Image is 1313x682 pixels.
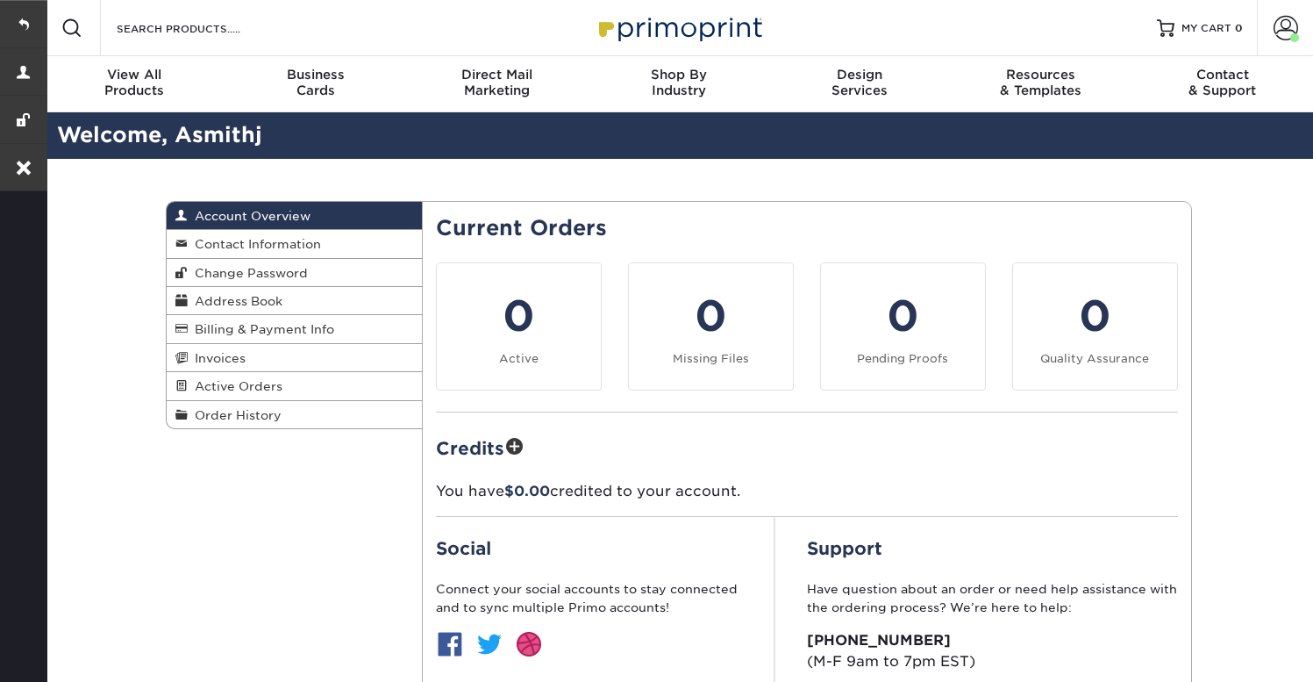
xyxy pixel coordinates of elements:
div: Services [769,67,951,98]
div: & Templates [951,67,1132,98]
a: Direct MailMarketing [406,56,588,112]
div: 0 [447,284,590,348]
a: Change Password [167,259,423,287]
div: 0 [1024,284,1167,348]
span: $0.00 [504,483,550,499]
span: Change Password [188,266,308,280]
span: Billing & Payment Info [188,322,334,336]
a: 0 Missing Files [628,262,794,391]
h2: Current Orders [436,216,1178,241]
h2: Welcome, Asmithj [44,119,1313,152]
span: Address Book [188,294,282,308]
a: Contact Information [167,230,423,258]
small: Active [499,352,539,365]
span: Invoices [188,351,246,365]
a: Shop ByIndustry [588,56,769,112]
div: Cards [225,67,407,98]
p: You have credited to your account. [436,481,1178,502]
a: DesignServices [769,56,951,112]
a: Billing & Payment Info [167,315,423,343]
a: View AllProducts [44,56,225,112]
img: btn-twitter.jpg [475,630,503,658]
strong: [PHONE_NUMBER] [807,632,951,649]
p: Have question about an order or need help assistance with the ordering process? We’re here to help: [807,580,1178,616]
a: 0 Pending Proofs [820,262,986,391]
a: Order History [167,401,423,428]
span: Contact Information [188,237,321,251]
span: Contact [1131,67,1313,83]
img: btn-dribbble.jpg [515,630,543,658]
div: 0 [831,284,974,348]
p: Connect your social accounts to stay connected and to sync multiple Primo accounts! [436,580,743,616]
a: Address Book [167,287,423,315]
a: Active Orders [167,372,423,400]
div: Marketing [406,67,588,98]
a: Account Overview [167,202,423,230]
small: Missing Files [673,352,749,365]
div: Products [44,67,225,98]
span: Account Overview [188,209,310,223]
h2: Support [807,538,1178,559]
img: btn-facebook.jpg [436,630,464,658]
span: Shop By [588,67,769,83]
a: Resources& Templates [951,56,1132,112]
span: Resources [951,67,1132,83]
a: Invoices [167,344,423,372]
span: Direct Mail [406,67,588,83]
span: Active Orders [188,379,282,393]
small: Pending Proofs [857,352,948,365]
a: 0 Quality Assurance [1012,262,1178,391]
h2: Credits [436,434,1178,461]
input: SEARCH PRODUCTS..... [115,18,286,39]
p: (M-F 9am to 7pm EST) [807,630,1178,672]
span: Business [225,67,407,83]
a: 0 Active [436,262,602,391]
div: & Support [1131,67,1313,98]
span: Order History [188,408,282,422]
span: Design [769,67,951,83]
span: View All [44,67,225,83]
a: BusinessCards [225,56,407,112]
small: Quality Assurance [1040,352,1149,365]
div: Industry [588,67,769,98]
div: 0 [639,284,782,348]
h2: Social [436,538,743,559]
span: 0 [1235,22,1243,34]
span: MY CART [1181,21,1231,36]
img: Primoprint [591,9,767,47]
a: Contact& Support [1131,56,1313,112]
